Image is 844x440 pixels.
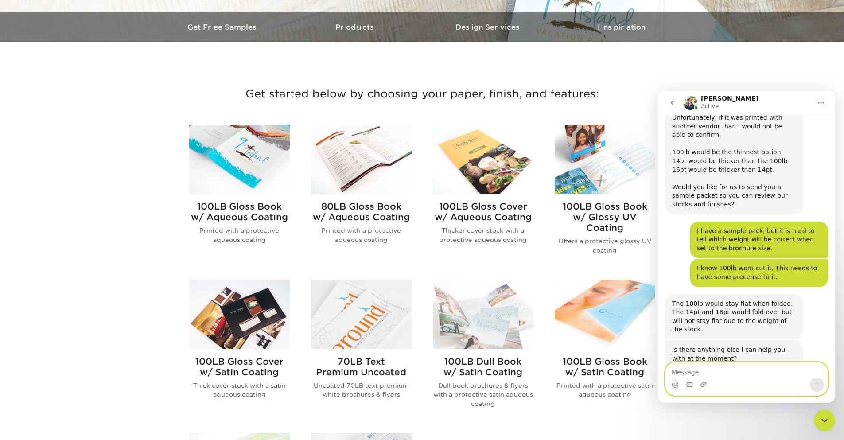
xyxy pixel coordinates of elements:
h3: Get started below by choosing your paper, finish, and features: [163,74,681,114]
img: 100LB Dull Book<br/>w/ Satin Coating Brochures & Flyers [433,280,533,349]
img: 100LB Gloss Cover<br/>w/ Satin Coating Brochures & Flyers [189,280,290,349]
a: 100LB Gloss Book<br/>w/ Satin Coating Brochures & Flyers 100LB Gloss Bookw/ Satin Coating Printed... [555,280,655,422]
iframe: Intercom live chat [814,410,835,431]
h2: 100LB Gloss Cover w/ Aqueous Coating [433,201,533,222]
a: 100LB Gloss Book<br/>w/ Aqueous Coating Brochures & Flyers 100LB Gloss Bookw/ Aqueous Coating Pri... [189,125,290,269]
a: Design Services [422,12,555,42]
a: 100LB Gloss Cover<br/>w/ Aqueous Coating Brochures & Flyers 100LB Gloss Coverw/ Aqueous Coating T... [433,125,533,269]
img: 80LB Gloss Book<br/>w/ Aqueous Coating Brochures & Flyers [311,125,412,194]
p: Printed with a protective aqueous coating [189,226,290,244]
iframe: Google Customer Reviews [2,413,75,437]
h2: 80LB Gloss Book w/ Aqueous Coating [311,201,412,222]
a: 100LB Gloss Cover<br/>w/ Satin Coating Brochures & Flyers 100LB Gloss Coverw/ Satin Coating Thick... [189,280,290,422]
p: Offers a protective glossy UV coating [555,237,655,255]
p: Thick cover stock with a satin aqueous coating [189,381,290,399]
h2: 100LB Gloss Cover w/ Satin Coating [189,356,290,378]
a: Inspiration [555,12,688,42]
p: Printed with a protective aqueous coating [311,226,412,244]
p: Dull book brochures & flyers with a protective satin aqueous coating [433,381,533,408]
h3: Get Free Samples [156,23,289,31]
h2: 100LB Gloss Book w/ Glossy UV Coating [555,201,655,233]
img: 100LB Gloss Cover<br/>w/ Aqueous Coating Brochures & Flyers [433,125,533,194]
iframe: Intercom live chat [658,91,835,403]
a: 100LB Gloss Book<br/>w/ Glossy UV Coating Brochures & Flyers 100LB Gloss Bookw/ Glossy UV Coating... [555,125,655,269]
p: Thicker cover stock with a protective aqueous coating [433,226,533,244]
p: Printed with a protective satin aqueous coating [555,381,655,399]
img: 100LB Gloss Book<br/>w/ Satin Coating Brochures & Flyers [555,280,655,349]
p: Uncoated 70LB text premium white brochures & flyers [311,381,412,399]
h3: Inspiration [555,23,688,31]
a: 70LB Text<br/>Premium Uncoated Brochures & Flyers 70LB TextPremium Uncoated Uncoated 70LB text pr... [311,280,412,422]
a: Get Free Samples [156,12,289,42]
a: 100LB Dull Book<br/>w/ Satin Coating Brochures & Flyers 100LB Dull Bookw/ Satin Coating Dull book... [433,280,533,422]
h3: Design Services [422,23,555,31]
img: 100LB Gloss Book<br/>w/ Aqueous Coating Brochures & Flyers [189,125,290,194]
img: 70LB Text<br/>Premium Uncoated Brochures & Flyers [311,280,412,349]
a: 80LB Gloss Book<br/>w/ Aqueous Coating Brochures & Flyers 80LB Gloss Bookw/ Aqueous Coating Print... [311,125,412,269]
h2: 100LB Gloss Book w/ Satin Coating [555,356,655,378]
h2: 70LB Text Premium Uncoated [311,356,412,378]
h2: 100LB Gloss Book w/ Aqueous Coating [189,201,290,222]
h3: Products [289,23,422,31]
img: 100LB Gloss Book<br/>w/ Glossy UV Coating Brochures & Flyers [555,125,655,194]
h2: 100LB Dull Book w/ Satin Coating [433,356,533,378]
a: Products [289,12,422,42]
